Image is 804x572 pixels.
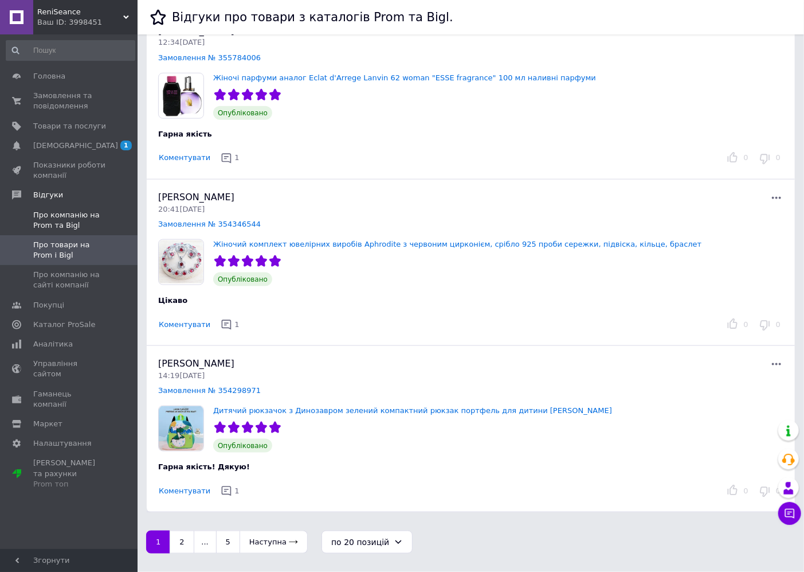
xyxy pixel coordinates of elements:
[158,462,250,471] span: Гарна якість! Дякую!
[213,73,596,82] a: Жіночі парфуми аналог Eclat d'Arrege Lanvin 62 woman "ESSE fragrance" 100 мл наливні парфуми
[37,17,138,28] div: Ваш ID: 3998451
[33,121,106,131] span: Товари та послуги
[159,73,203,118] img: Жіночі парфуми аналог Eclat d'Arrege Lanvin 62 woman "ESSE fragrance" 100 мл наливні парфуми
[158,358,234,369] span: [PERSON_NAME]
[6,40,135,61] input: Пошук
[158,25,234,36] span: [PERSON_NAME]
[33,339,73,349] span: Аналітика
[331,536,389,548] div: по 20 позицій
[158,371,205,380] span: 14:19[DATE]
[172,10,453,24] h1: Відгуки про товари з каталогів Prom та Bigl.
[213,106,272,120] span: Опубліковано
[158,152,211,164] button: Коментувати
[33,419,62,429] span: Маркет
[33,438,92,449] span: Налаштування
[33,190,63,200] span: Відгуки
[33,141,118,151] span: [DEMOGRAPHIC_DATA]
[158,319,211,331] button: Коментувати
[33,160,106,181] span: Показники роботи компанії
[240,531,308,554] button: Наступна
[120,141,132,150] span: 1
[158,192,234,203] span: [PERSON_NAME]
[213,406,612,415] a: Дитячий рюкзачок з Динозавром зелений компактний рюкзак портфель для дитини [PERSON_NAME]
[37,7,123,17] span: ReniSeance
[158,38,205,46] span: 12:34[DATE]
[213,240,701,248] a: Жіночий комплект ювелірних виробів Aphrodite з червоним цирконієм, срібло 925 проби сережки, підв...
[33,270,106,290] span: Про компанію на сайті компанії
[33,91,106,111] span: Замовлення та повідомлення
[33,458,106,489] span: [PERSON_NAME] та рахунки
[234,487,239,495] span: 1
[33,240,106,260] span: Про товари на Prom і Bigl
[158,205,205,213] span: 20:41[DATE]
[234,153,239,162] span: 1
[33,71,65,81] span: Головна
[159,406,203,451] img: Дитячий рюкзачок з Динозавром зелений компактний рюкзак портфель для дитини Dinosaur Green
[234,320,239,329] span: 1
[158,386,261,395] a: Замовлення № 354298971
[158,220,261,228] a: Замовлення № 354346544
[159,240,203,285] img: Жіночий комплект ювелірних виробів Aphrodite з червоним цирконієм, срібло 925 проби сережки, підв...
[33,359,106,379] span: Управління сайтом
[218,482,244,500] button: 1
[33,389,106,410] span: Гаманець компанії
[218,316,244,334] button: 1
[213,439,272,453] span: Опубліковано
[33,300,64,310] span: Покупці
[218,149,244,167] button: 1
[216,531,240,554] button: 5
[158,53,261,62] a: Замовлення № 355784006
[158,130,212,138] span: Гарна якість
[194,531,217,554] span: ...
[33,210,106,231] span: Про компанію на Prom та Bigl
[778,502,801,525] button: Чат з покупцем
[33,320,95,330] span: Каталог ProSale
[170,531,194,554] button: 2
[213,273,272,286] span: Опубліковано
[158,296,187,305] span: Цікаво
[158,485,211,497] button: Коментувати
[33,479,106,489] div: Prom топ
